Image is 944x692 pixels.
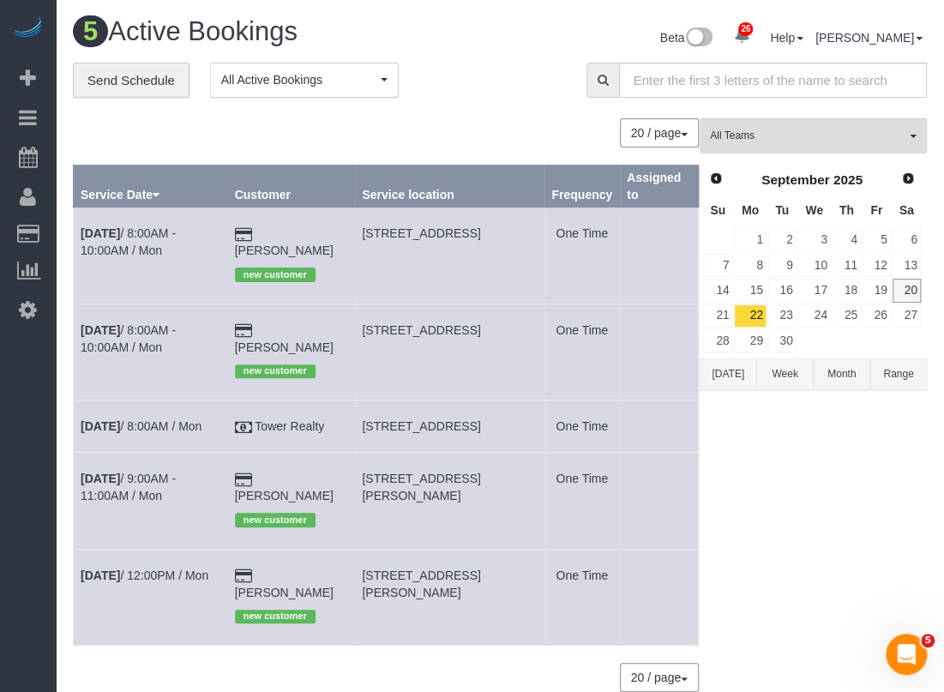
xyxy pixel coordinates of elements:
[235,244,334,257] a: [PERSON_NAME]
[10,17,45,41] img: Automaid Logo
[761,172,830,187] span: September
[893,229,921,252] a: 6
[81,323,176,354] a: [DATE]/ 8:00AM - 10:00AM / Mon
[725,17,758,55] a: 26
[703,254,732,277] a: 7
[863,229,891,252] a: 5
[620,304,699,400] td: Assigned to
[709,171,723,185] span: Prev
[235,570,252,582] i: Credit Card Payment
[235,422,252,434] i: Check Payment
[797,229,830,252] a: 3
[74,165,228,208] th: Service Date
[870,203,882,217] span: Friday
[742,203,759,217] span: Monday
[74,208,228,304] td: Schedule date
[544,165,620,208] th: Frequency
[210,63,399,98] button: All Active Bookings
[362,472,480,502] span: [STREET_ADDRESS][PERSON_NAME]
[620,663,699,692] button: 20 / page
[235,586,334,599] a: [PERSON_NAME]
[81,226,120,240] b: [DATE]
[235,268,316,281] span: new customer
[797,304,830,328] a: 24
[734,279,766,302] a: 15
[734,329,766,352] a: 29
[227,208,355,304] td: Customer
[355,453,544,549] td: Service location
[863,279,891,302] a: 19
[814,358,870,390] button: Month
[734,229,766,252] a: 1
[870,358,927,390] button: Range
[710,129,905,143] span: All Teams
[896,167,920,191] a: Next
[768,329,797,352] a: 30
[544,304,620,400] td: Frequency
[73,17,487,46] h1: Active Bookings
[227,165,355,208] th: Customer
[355,208,544,304] td: Service location
[893,254,921,277] a: 13
[620,549,699,645] td: Assigned to
[235,325,252,337] i: Credit Card Payment
[756,358,813,390] button: Week
[863,304,891,328] a: 26
[833,229,861,252] a: 4
[703,304,732,328] a: 21
[362,226,480,240] span: [STREET_ADDRESS]
[255,419,324,433] a: Tower Realty
[886,634,927,675] iframe: Intercom live chat
[805,203,823,217] span: Wednesday
[620,208,699,304] td: Assigned to
[621,663,699,692] nav: Pagination navigation
[833,304,861,328] a: 25
[355,304,544,400] td: Service location
[81,323,120,337] b: [DATE]
[770,31,803,45] a: Help
[235,610,316,623] span: new customer
[768,279,797,302] a: 16
[235,474,252,486] i: Credit Card Payment
[738,22,753,36] span: 26
[620,400,699,453] td: Assigned to
[703,279,732,302] a: 14
[833,172,863,187] span: 2025
[235,489,334,502] a: [PERSON_NAME]
[921,634,935,647] span: 5
[700,118,927,145] ol: All Teams
[660,31,713,45] a: Beta
[544,453,620,549] td: Frequency
[703,329,732,352] a: 28
[235,340,334,354] a: [PERSON_NAME]
[544,400,620,453] td: Frequency
[74,304,228,400] td: Schedule date
[901,171,915,185] span: Next
[797,254,830,277] a: 10
[227,304,355,400] td: Customer
[362,569,480,599] span: [STREET_ADDRESS][PERSON_NAME]
[73,15,108,47] span: 5
[893,304,921,328] a: 27
[700,118,927,153] button: All Teams
[710,203,725,217] span: Sunday
[734,304,766,328] a: 22
[81,472,176,502] a: [DATE]/ 9:00AM - 11:00AM / Mon
[73,63,189,99] a: Send Schedule
[81,419,201,433] a: [DATE]/ 8:00AM / Mon
[544,208,620,304] td: Frequency
[734,254,766,277] a: 8
[621,118,699,147] nav: Pagination navigation
[362,323,480,337] span: [STREET_ADDRESS]
[833,254,861,277] a: 11
[355,400,544,453] td: Service location
[81,569,208,582] a: [DATE]/ 12:00PM / Mon
[355,165,544,208] th: Service location
[620,165,699,208] th: Assigned to
[74,549,228,645] td: Schedule date
[227,549,355,645] td: Customer
[619,63,928,98] input: Enter the first 3 letters of the name to search
[893,279,921,302] a: 20
[768,254,797,277] a: 9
